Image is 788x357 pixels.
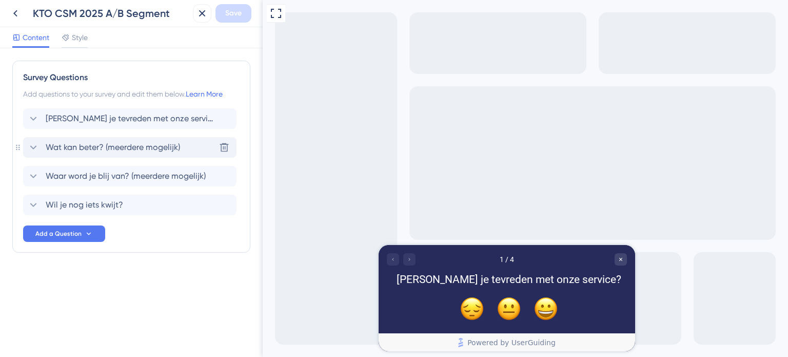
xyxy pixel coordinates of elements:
button: Save [215,4,251,23]
span: Style [72,31,88,44]
iframe: UserGuiding Survey [116,245,372,352]
span: Save [225,7,242,20]
span: Wil je nog iets kwijt? [46,199,123,211]
button: Add a Question [23,226,105,242]
span: Wat kan beter? (meerdere mogelijk) [46,141,180,154]
a: Learn More [186,90,223,98]
span: Content [23,31,49,44]
div: Survey Questions [23,71,240,84]
div: KTO CSM 2025 A/B Segment [33,6,189,21]
span: Add a Question [35,230,82,238]
span: Waar word je blij van? (meerdere mogelijk) [46,170,206,182]
div: Add questions to your survey and edit them below. [23,88,240,100]
span: [PERSON_NAME] je tevreden met onze service? [46,112,215,125]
